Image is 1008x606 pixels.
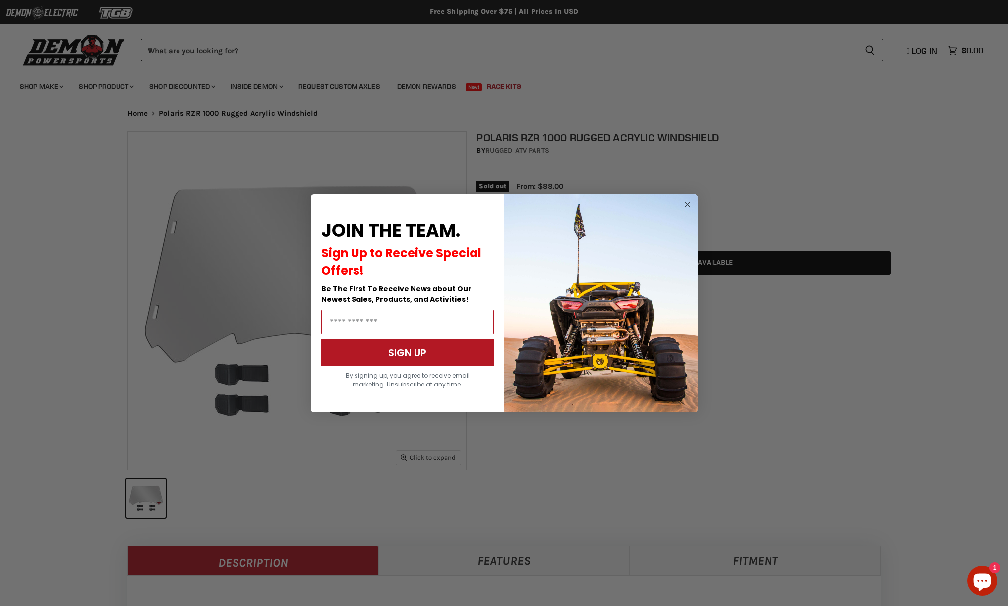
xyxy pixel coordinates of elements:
span: By signing up, you agree to receive email marketing. Unsubscribe at any time. [346,371,470,388]
button: Close dialog [681,198,694,211]
button: SIGN UP [321,339,494,366]
span: JOIN THE TEAM. [321,218,460,243]
span: Be The First To Receive News about Our Newest Sales, Products, and Activities! [321,284,472,304]
inbox-online-store-chat: Shopify online store chat [964,566,1000,598]
span: Sign Up to Receive Special Offers! [321,245,481,278]
img: a9095488-b6e7-41ba-879d-588abfab540b.jpeg [504,194,698,412]
input: Email Address [321,310,494,334]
